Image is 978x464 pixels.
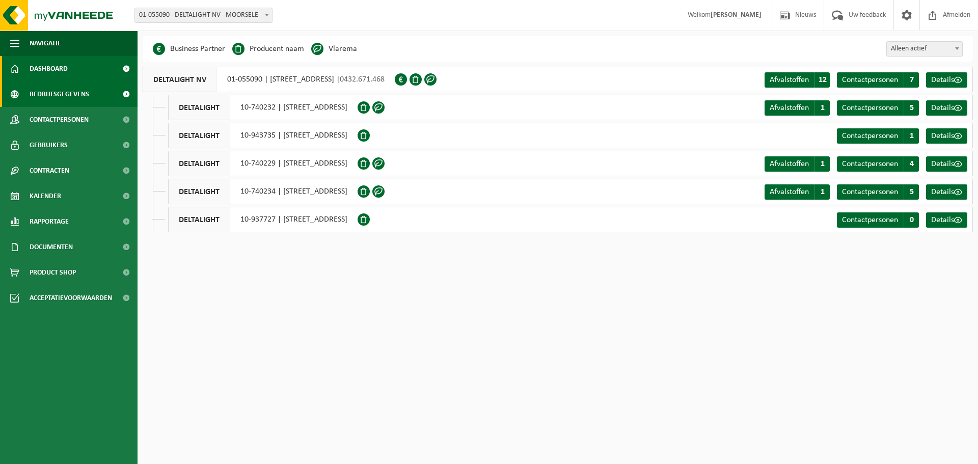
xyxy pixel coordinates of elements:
[711,11,762,19] strong: [PERSON_NAME]
[30,158,69,183] span: Contracten
[30,234,73,260] span: Documenten
[168,123,358,148] div: 10-943735 | [STREET_ADDRESS]
[153,41,225,57] li: Business Partner
[143,67,217,92] span: DELTALIGHT NV
[814,156,830,172] span: 1
[30,132,68,158] span: Gebruikers
[904,184,919,200] span: 5
[765,184,830,200] a: Afvalstoffen 1
[134,8,273,23] span: 01-055090 - DELTALIGHT NV - MOORSELE
[168,179,358,204] div: 10-740234 | [STREET_ADDRESS]
[814,184,830,200] span: 1
[842,132,898,140] span: Contactpersonen
[887,42,962,56] span: Alleen actief
[770,188,809,196] span: Afvalstoffen
[904,100,919,116] span: 5
[837,212,919,228] a: Contactpersonen 0
[30,107,89,132] span: Contactpersonen
[169,179,230,204] span: DELTALIGHT
[842,216,898,224] span: Contactpersonen
[837,100,919,116] a: Contactpersonen 5
[904,212,919,228] span: 0
[904,156,919,172] span: 4
[931,76,954,84] span: Details
[770,104,809,112] span: Afvalstoffen
[30,56,68,81] span: Dashboard
[904,72,919,88] span: 7
[5,442,170,464] iframe: chat widget
[814,100,830,116] span: 1
[904,128,919,144] span: 1
[931,132,954,140] span: Details
[926,128,967,144] a: Details
[30,81,89,107] span: Bedrijfsgegevens
[168,151,358,176] div: 10-740229 | [STREET_ADDRESS]
[926,156,967,172] a: Details
[842,76,898,84] span: Contactpersonen
[931,104,954,112] span: Details
[232,41,304,57] li: Producent naam
[30,260,76,285] span: Product Shop
[926,212,967,228] a: Details
[168,95,358,120] div: 10-740232 | [STREET_ADDRESS]
[770,76,809,84] span: Afvalstoffen
[931,216,954,224] span: Details
[169,95,230,120] span: DELTALIGHT
[169,151,230,176] span: DELTALIGHT
[837,184,919,200] a: Contactpersonen 5
[30,209,69,234] span: Rapportage
[168,207,358,232] div: 10-937727 | [STREET_ADDRESS]
[340,75,385,84] span: 0432.671.468
[926,100,967,116] a: Details
[886,41,963,57] span: Alleen actief
[30,285,112,311] span: Acceptatievoorwaarden
[926,184,967,200] a: Details
[842,104,898,112] span: Contactpersonen
[842,160,898,168] span: Contactpersonen
[837,156,919,172] a: Contactpersonen 4
[765,156,830,172] a: Afvalstoffen 1
[770,160,809,168] span: Afvalstoffen
[169,123,230,148] span: DELTALIGHT
[30,31,61,56] span: Navigatie
[931,188,954,196] span: Details
[765,100,830,116] a: Afvalstoffen 1
[931,160,954,168] span: Details
[30,183,61,209] span: Kalender
[135,8,272,22] span: 01-055090 - DELTALIGHT NV - MOORSELE
[143,67,395,92] div: 01-055090 | [STREET_ADDRESS] |
[765,72,830,88] a: Afvalstoffen 12
[169,207,230,232] span: DELTALIGHT
[837,72,919,88] a: Contactpersonen 7
[814,72,830,88] span: 12
[842,188,898,196] span: Contactpersonen
[311,41,357,57] li: Vlarema
[837,128,919,144] a: Contactpersonen 1
[926,72,967,88] a: Details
